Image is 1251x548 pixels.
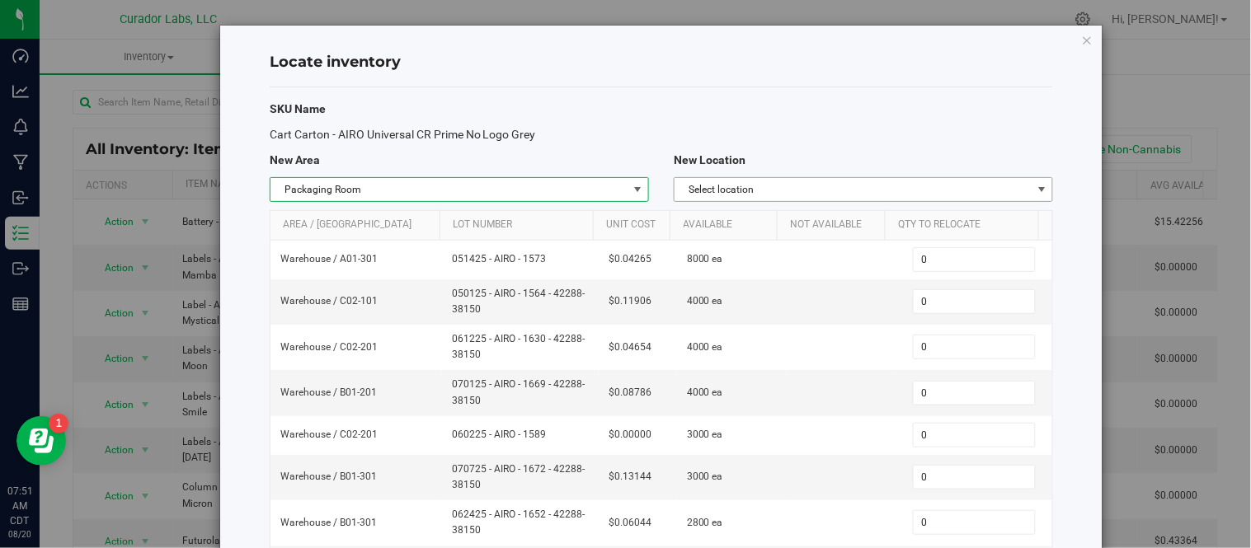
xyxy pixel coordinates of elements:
span: $0.08786 [609,385,651,400]
span: Packaging Room [270,178,628,201]
input: 0 [914,382,1035,405]
span: New Location [674,153,745,166]
span: 061225 - AIRO - 1630 - 42288-38150 [452,331,589,363]
span: $0.06044 [609,515,651,531]
span: Warehouse / B01-301 [280,515,377,531]
input: 0 [914,466,1035,489]
input: 0 [914,424,1035,447]
span: 070125 - AIRO - 1669 - 42288-38150 [452,377,589,408]
a: Not Available [791,218,879,232]
span: $0.04265 [609,251,651,267]
span: SKU Name [270,102,326,115]
span: 2800 ea [687,515,723,531]
span: Warehouse / C02-101 [280,293,378,309]
span: select [1032,178,1052,201]
span: 050125 - AIRO - 1564 - 42288-38150 [452,286,589,317]
span: 4000 ea [687,340,723,355]
span: Cart Carton - AIRO Universal CR Prime No Logo Grey [270,128,536,141]
a: Area / [GEOGRAPHIC_DATA] [283,218,433,232]
span: 3000 ea [687,469,723,485]
span: 4000 ea [687,385,723,400]
h4: Locate inventory [270,52,1053,73]
span: Warehouse / B01-201 [280,385,377,400]
span: $0.04654 [609,340,651,355]
span: 070725 - AIRO - 1672 - 42288-38150 [452,461,589,493]
iframe: Resource center [16,416,66,466]
span: $0.11906 [609,293,651,309]
input: 0 [914,335,1035,358]
a: Available [684,218,772,232]
span: 060225 - AIRO - 1589 [452,427,589,443]
span: 3000 ea [687,427,723,443]
span: $0.00000 [609,427,651,443]
span: Warehouse / A01-301 [280,251,378,267]
input: 0 [914,290,1035,313]
span: Warehouse / B01-301 [280,469,377,485]
span: 8000 ea [687,251,723,267]
a: Qty to Relocate [898,218,1032,232]
span: 051425 - AIRO - 1573 [452,251,589,267]
a: Unit Cost [606,218,664,232]
span: select [628,178,648,201]
iframe: Resource center unread badge [49,414,68,433]
span: Select location [675,178,1032,201]
input: 0 [914,511,1035,534]
span: Warehouse / C02-201 [280,340,378,355]
span: $0.13144 [609,469,651,485]
span: New Area [270,153,320,166]
a: Lot Number [453,218,587,232]
span: 062425 - AIRO - 1652 - 42288-38150 [452,507,589,538]
span: 4000 ea [687,293,723,309]
input: 0 [914,248,1035,271]
span: Warehouse / C02-201 [280,427,378,443]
